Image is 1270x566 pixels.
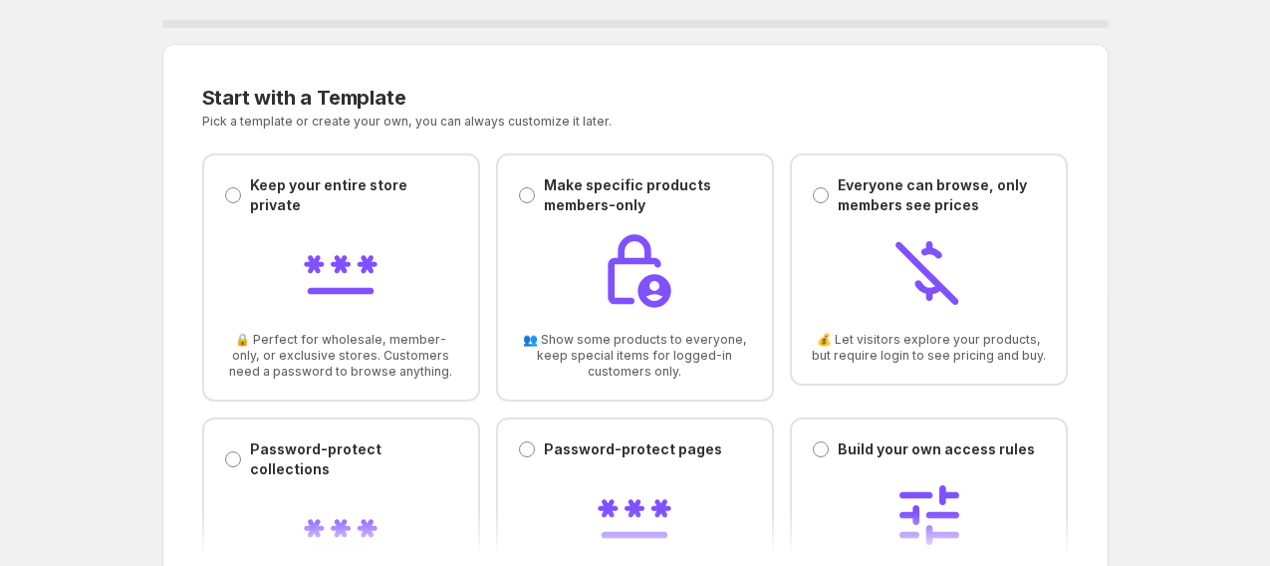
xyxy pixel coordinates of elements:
p: Build your own access rules [838,439,1035,459]
p: Keep your entire store private [250,175,458,215]
span: Start with a Template [202,86,406,110]
p: Password-protect collections [250,439,458,479]
img: Keep your entire store private [301,231,381,311]
span: 💰 Let visitors explore your products, but require login to see pricing and buy. [812,332,1046,364]
img: Everyone can browse, only members see prices [889,231,969,311]
img: Password-protect pages [595,475,674,555]
span: 👥 Show some products to everyone, keep special items for logged-in customers only. [518,332,752,380]
img: Build your own access rules [889,475,969,555]
span: 🔒 Perfect for wholesale, member-only, or exclusive stores. Customers need a password to browse an... [224,332,458,380]
p: Make specific products members-only [544,175,752,215]
p: Pick a template or create your own, you can always customize it later. [202,114,833,130]
p: Password-protect pages [544,439,722,459]
img: Make specific products members-only [595,231,674,311]
p: Everyone can browse, only members see prices [838,175,1046,215]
